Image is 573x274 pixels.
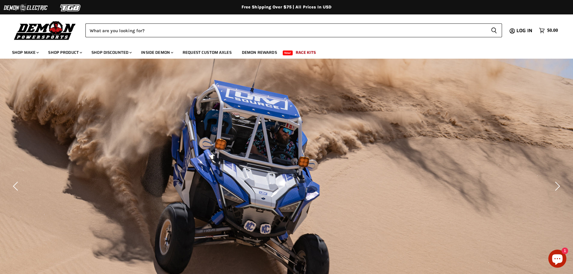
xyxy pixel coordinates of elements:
[85,23,486,37] input: Search
[550,180,562,192] button: Next
[516,27,532,34] span: Log in
[12,20,78,41] img: Demon Powersports
[137,46,177,59] a: Inside Demon
[3,2,48,14] img: Demon Electric Logo 2
[547,250,568,269] inbox-online-store-chat: Shopify online store chat
[85,23,502,37] form: Product
[8,44,556,59] ul: Main menu
[283,51,293,55] span: New!
[237,46,282,59] a: Demon Rewards
[11,180,23,192] button: Previous
[486,23,502,37] button: Search
[291,46,320,59] a: Race Kits
[44,46,86,59] a: Shop Product
[8,46,42,59] a: Shop Make
[87,46,135,59] a: Shop Discounted
[178,46,236,59] a: Request Custom Axles
[48,2,93,14] img: TGB Logo 2
[46,5,527,10] div: Free Shipping Over $75 | All Prices In USD
[514,28,536,33] a: Log in
[547,28,558,33] span: $0.00
[536,26,561,35] a: $0.00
